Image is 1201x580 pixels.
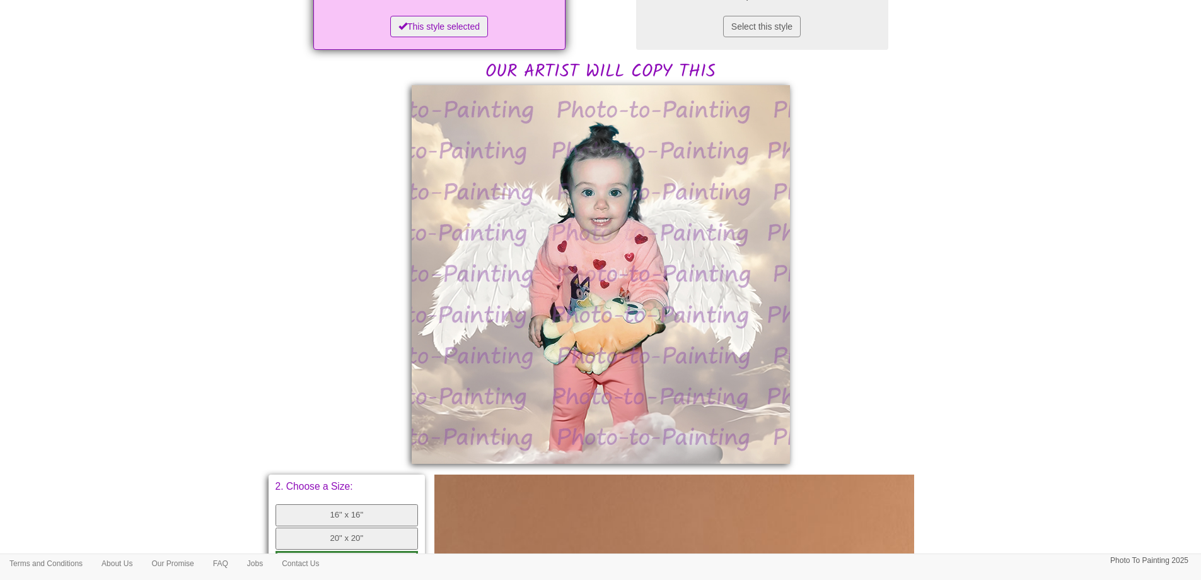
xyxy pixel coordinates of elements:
[276,504,419,526] button: 16" x 16"
[92,554,142,573] a: About Us
[142,554,203,573] a: Our Promise
[276,551,419,574] button: 24" x 24"
[272,554,328,573] a: Contact Us
[1110,554,1188,567] p: Photo To Painting 2025
[238,554,272,573] a: Jobs
[723,16,801,37] button: Select this style
[276,482,419,492] p: 2. Choose a Size:
[204,554,238,573] a: FAQ
[412,85,790,464] img: Olivia , please would you:
[390,16,488,37] button: This style selected
[276,528,419,550] button: 20" x 20"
